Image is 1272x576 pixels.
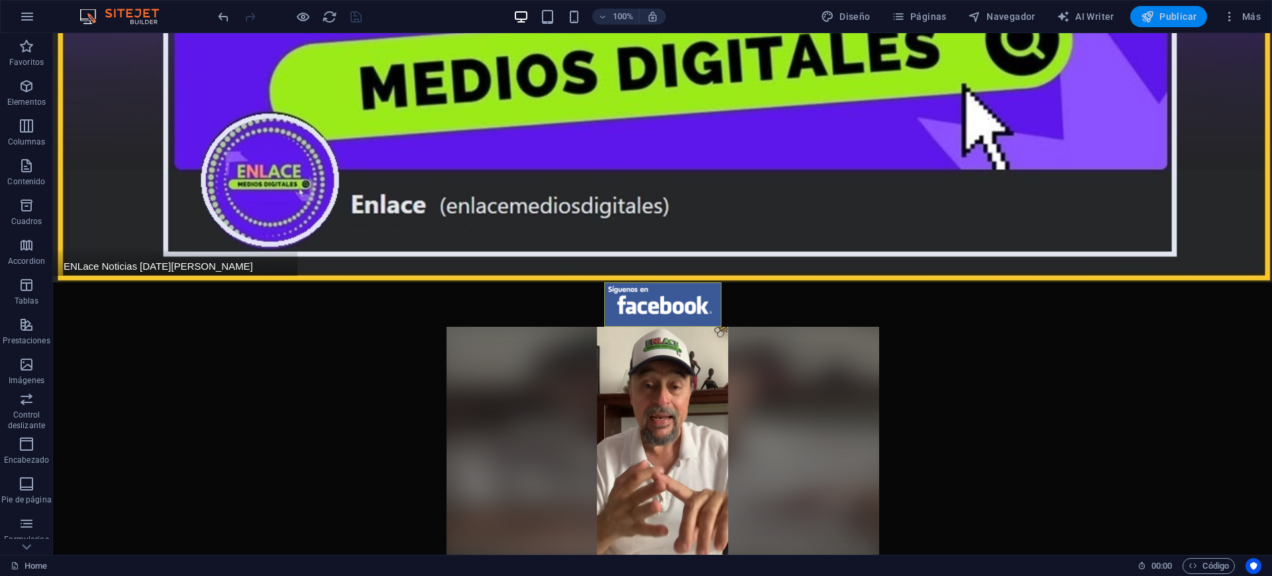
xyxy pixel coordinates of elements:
[1161,561,1163,571] span: :
[1,494,51,505] p: Pie de página
[9,375,44,386] p: Imágenes
[886,6,952,27] button: Páginas
[9,57,44,68] p: Favoritos
[1130,6,1208,27] button: Publicar
[647,11,659,23] i: Al redimensionar, ajustar el nivel de zoom automáticamente para ajustarse al dispositivo elegido.
[963,6,1041,27] button: Navegador
[4,534,48,545] p: Formularios
[216,9,231,25] i: Deshacer: Cambiar texto (Ctrl+Z)
[4,455,49,465] p: Encabezado
[816,6,876,27] div: Diseño (Ctrl+Alt+Y)
[215,9,231,25] button: undo
[1218,6,1266,27] button: Más
[821,10,871,23] span: Diseño
[816,6,876,27] button: Diseño
[892,10,947,23] span: Páginas
[1151,558,1172,574] span: 00 00
[15,296,39,306] p: Tablas
[1051,6,1120,27] button: AI Writer
[1057,10,1114,23] span: AI Writer
[1189,558,1229,574] span: Código
[592,9,639,25] button: 100%
[7,97,46,107] p: Elementos
[7,176,45,187] p: Contenido
[321,9,337,25] button: reload
[1141,10,1197,23] span: Publicar
[322,9,337,25] i: Volver a cargar página
[11,216,42,227] p: Cuadros
[612,9,633,25] h6: 100%
[1138,558,1173,574] h6: Tiempo de la sesión
[3,335,50,346] p: Prestaciones
[968,10,1035,23] span: Navegador
[11,558,47,574] a: Haz clic para cancelar la selección y doble clic para abrir páginas
[76,9,176,25] img: Editor Logo
[8,137,46,147] p: Columnas
[1245,558,1261,574] button: Usercentrics
[1223,10,1261,23] span: Más
[1183,558,1235,574] button: Código
[8,256,45,266] p: Accordion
